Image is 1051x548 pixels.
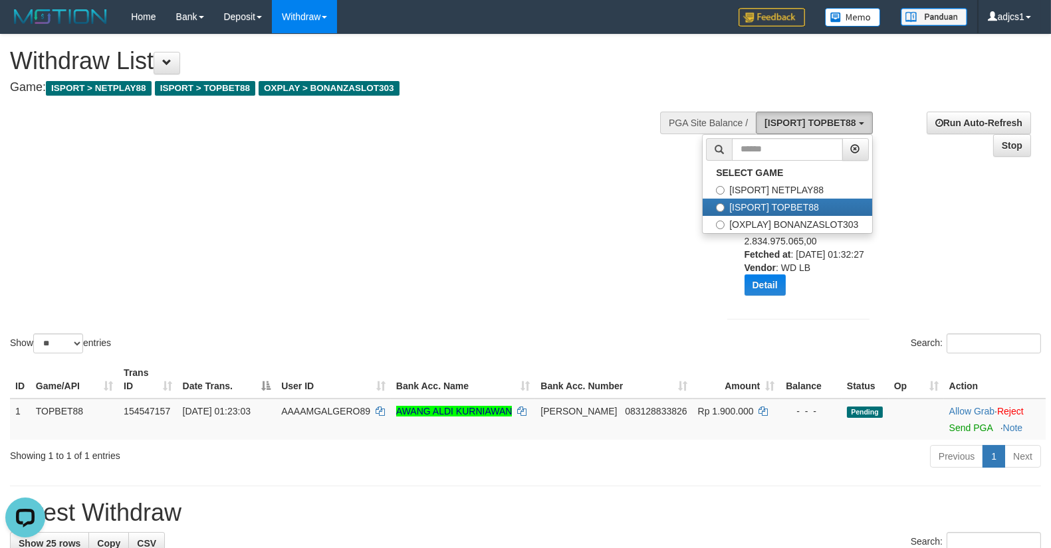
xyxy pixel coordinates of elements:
[33,333,83,353] select: Showentries
[660,112,756,134] div: PGA Site Balance /
[745,274,786,296] button: Detail
[155,81,255,96] span: ISPORT > TOPBET88
[785,405,836,418] div: - - -
[10,7,111,27] img: MOTION_logo.png
[889,361,944,399] th: Op: activate to sort column ascending
[944,399,1046,440] td: ·
[993,134,1031,157] a: Stop
[703,199,872,216] label: [ISPORT] TOPBET88
[396,406,513,416] a: AWANG ALDI KURNIAWAN
[10,399,31,440] td: 1
[949,406,994,416] a: Allow Grab
[698,406,754,416] span: Rp 1.900.000
[5,5,45,45] button: Open LiveChat chat widget
[716,203,725,212] input: [ISPORT] TOPBET88
[949,406,997,416] span: ·
[124,406,170,416] span: 154547157
[997,406,1024,416] a: Reject
[183,406,251,416] span: [DATE] 01:23:03
[693,361,780,399] th: Amount: activate to sort column ascending
[901,8,967,26] img: panduan.png
[756,112,872,134] button: [ISPORT] TOPBET88
[703,181,872,199] label: [ISPORT] NETPLAY88
[911,333,1041,353] label: Search:
[949,422,993,433] a: Send PGA
[825,8,881,27] img: Button%20Memo.svg
[10,48,687,74] h1: Withdraw List
[10,81,687,94] h4: Game:
[745,249,791,260] b: Fetched at
[625,406,687,416] span: Copy 083128833826 to clipboard
[259,81,400,96] span: OXPLAY > BONANZASLOT303
[276,361,391,399] th: User ID: activate to sort column ascending
[1003,422,1023,433] a: Note
[764,118,856,128] span: [ISPORT] TOPBET88
[281,406,370,416] span: AAAAMGALGERO89
[716,186,725,195] input: [ISPORT] NETPLAY88
[716,167,783,178] b: SELECT GAME
[118,361,177,399] th: Trans ID: activate to sort column ascending
[703,216,872,233] label: [OXPLAY] BONANZASLOT303
[31,399,118,440] td: TOPBET88
[535,361,692,399] th: Bank Acc. Number: activate to sort column ascending
[1004,445,1041,468] a: Next
[947,333,1041,353] input: Search:
[983,445,1005,468] a: 1
[780,361,842,399] th: Balance
[10,361,31,399] th: ID
[745,262,776,273] b: Vendor
[716,221,725,229] input: [OXPLAY] BONANZASLOT303
[31,361,118,399] th: Game/API: activate to sort column ascending
[927,112,1031,134] a: Run Auto-Refresh
[540,406,617,416] span: [PERSON_NAME]
[944,361,1046,399] th: Action
[10,500,1041,526] h1: Latest Withdraw
[46,81,152,96] span: ISPORT > NETPLAY88
[842,361,889,399] th: Status
[10,444,428,462] div: Showing 1 to 1 of 1 entries
[847,407,883,418] span: Pending
[391,361,536,399] th: Bank Acc. Name: activate to sort column ascending
[177,361,277,399] th: Date Trans.: activate to sort column descending
[930,445,983,468] a: Previous
[739,8,805,27] img: Feedback.jpg
[703,164,872,181] a: SELECT GAME
[10,333,111,353] label: Show entries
